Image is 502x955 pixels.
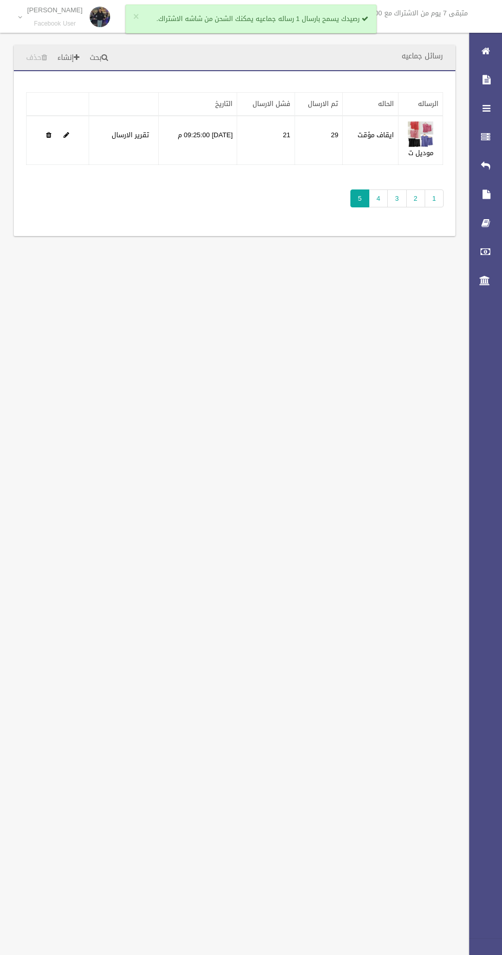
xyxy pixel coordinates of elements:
[27,6,82,14] p: [PERSON_NAME]
[215,97,233,110] a: التاريخ
[112,129,149,141] a: تقرير الارسال
[237,116,295,165] td: 21
[64,129,69,141] a: Edit
[27,20,82,28] small: Facebook User
[399,93,443,116] th: الرساله
[358,129,394,141] label: ايقاف مؤقت
[295,116,343,165] td: 29
[86,49,112,68] a: بحث
[408,121,433,147] img: 638925315215308996.jpg
[126,5,376,33] div: رصيدك يسمح بارسال 1 رساله جماعيه يمكنك الشحن من شاشه الاشتراك.
[406,189,425,207] a: 2
[53,49,83,68] a: إنشاء
[158,116,237,165] td: [DATE] 09:25:00 م
[387,189,406,207] a: 3
[408,129,433,141] a: Edit
[133,12,139,22] button: ×
[308,97,338,110] a: تم الارسال
[369,189,388,207] a: 4
[425,189,444,207] a: 1
[408,146,433,159] a: موديل ت
[350,189,369,207] span: 5
[389,46,455,66] header: رسائل جماعيه
[343,93,399,116] th: الحاله
[253,97,290,110] a: فشل الارسال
